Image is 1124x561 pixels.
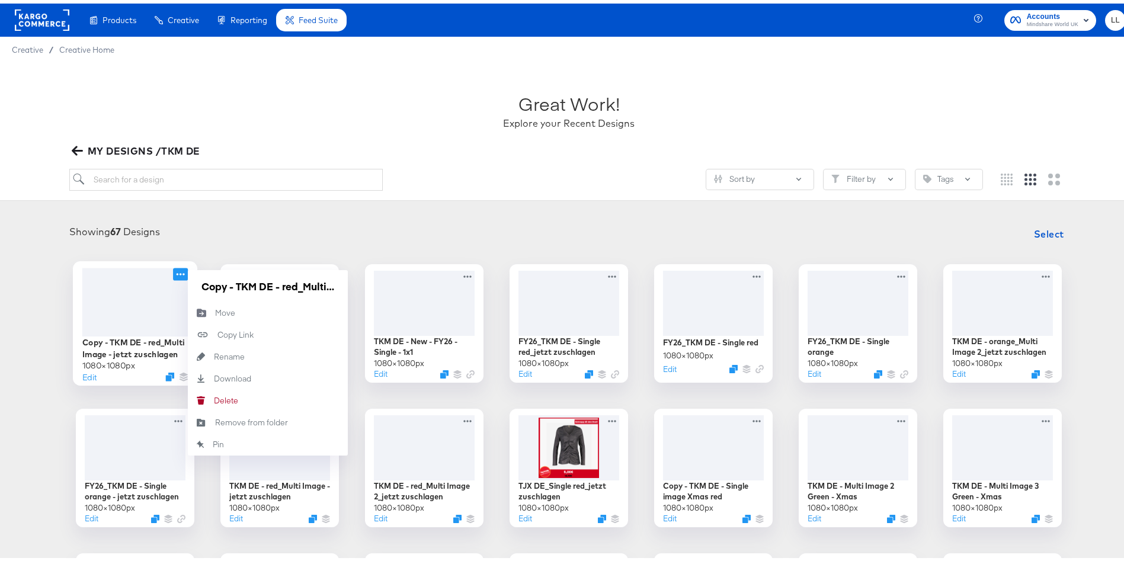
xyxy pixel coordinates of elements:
button: Rename [188,342,348,364]
div: FY26_TKM DE - Single orange [808,332,908,354]
div: Copy - TKM DE - red_Multi Image - jetzt zuschlagen1080×1080pxEditDuplicate [73,258,197,382]
svg: Duplicate [729,361,738,370]
div: 1080 × 1080 px [374,499,424,510]
div: FY26_TKM DE - Single red_jetzt zuschlagen [518,332,619,354]
button: Delete [188,386,348,408]
button: Move to folder [188,299,348,320]
div: 1080 × 1080 px [952,499,1003,510]
div: Move [215,304,235,315]
div: 1080 × 1080 px [374,354,424,366]
svg: Rename [188,349,214,357]
button: TagTags [915,165,983,187]
button: Edit [518,509,532,521]
svg: Sliders [714,171,722,179]
button: Duplicate [1032,511,1040,520]
svg: Duplicate [598,511,606,520]
div: TJX DE_Single red_jetzt zuschlagen [518,477,619,499]
svg: Duplicate [1032,367,1040,375]
a: Download [188,364,348,386]
div: TKM DE - red_Multi Image - jetzt zuschlagen [229,477,330,499]
svg: Link [900,367,908,375]
span: LL [1110,10,1121,24]
svg: Large grid [1048,170,1060,182]
svg: Delete [188,393,214,401]
div: Rename [214,348,245,359]
svg: Filter [831,171,840,179]
svg: Duplicate [585,367,593,375]
svg: Link [611,367,619,375]
button: Edit [374,365,388,376]
div: FY26_TKM DE - Single red_jetzt zuschlagen1080×1080pxEditDuplicate [510,261,628,379]
svg: Duplicate [874,367,882,375]
button: Edit [374,509,388,521]
div: TKM DE - Multi Image 2 Green - Xmas1080×1080pxEditDuplicate [799,405,917,524]
svg: Duplicate [309,511,317,520]
button: Select [1029,219,1069,242]
button: FilterFilter by [823,165,906,187]
div: TKM DE - Multi Image 2 Green - Xmas [808,477,908,499]
svg: Duplicate [887,511,895,520]
button: Edit [663,509,677,521]
div: Copy - TKM DE - red_Multi Image - jetzt zuschlagen [82,333,188,356]
div: FY26_TKM DE - Single orange - jetzt zuschlagen1080×1080pxEditDuplicate [76,405,194,524]
div: Showing Designs [69,222,160,235]
button: Edit [663,360,677,371]
div: TKM DE - red_Multi Image 2_jetzt zuschlagen [374,477,475,499]
div: 1080 × 1080 px [82,356,135,367]
div: TKM DE - New - FY26 - Multi 2 - 1x11080×1080pxEditDuplicate [220,261,339,379]
div: 1080 × 1080 px [229,499,280,510]
div: TKM DE - New - FY26 - Single - 1x11080×1080pxEditDuplicate [365,261,483,379]
div: Copy - TKM DE - Single image Xmas red [663,477,764,499]
div: TKM DE - Multi Image 3 Green - Xmas1080×1080pxEditDuplicate [943,405,1062,524]
button: Edit [808,365,821,376]
button: Edit [518,365,532,376]
span: Creative [12,41,43,51]
svg: Duplicate [440,367,449,375]
div: Remove from folder [215,413,288,425]
div: TJX DE_Single red_jetzt zuschlagen1080×1080pxEditDuplicate [510,405,628,524]
svg: Medium grid [1024,170,1036,182]
svg: Duplicate [453,511,462,520]
svg: Duplicate [151,511,159,520]
button: Copy [188,320,348,342]
div: 1080 × 1080 px [663,499,713,510]
span: Accounts [1027,7,1078,20]
span: Creative [168,12,199,21]
svg: Copy [188,325,217,337]
div: TKM DE - Multi Image 3 Green - Xmas [952,477,1053,499]
svg: Tag [923,171,931,179]
span: Reporting [230,12,267,21]
div: TKM DE - orange_Multi Image 2_jetzt zuschlagen [952,332,1053,354]
svg: Download [188,371,214,379]
button: AccountsMindshare World UK [1004,7,1096,27]
button: Edit [82,367,97,379]
button: Edit [229,509,243,521]
div: Download [214,370,251,381]
button: Edit [85,509,98,521]
div: FY26_TKM DE - Single orange1080×1080pxEditDuplicate [799,261,917,379]
div: Explore your Recent Designs [503,113,635,127]
svg: Move to folder [188,304,215,314]
button: SlidersSort by [706,165,814,187]
button: Duplicate [165,368,174,377]
div: TKM DE - orange_Multi Image 2_jetzt zuschlagen1080×1080pxEditDuplicate [943,261,1062,379]
svg: Duplicate [742,511,751,520]
span: Feed Suite [299,12,338,21]
svg: Link [755,361,764,370]
strong: 67 [110,222,121,234]
div: Copy - TKM DE - Single image Xmas red1080×1080pxEditDuplicate [654,405,773,524]
span: Select [1034,222,1064,239]
div: Great Work! [518,88,620,113]
button: MY DESIGNS /TKM DE [69,139,205,156]
a: Creative Home [59,41,114,51]
div: 1080 × 1080 px [808,354,858,366]
span: MY DESIGNS /TKM DE [74,139,200,156]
